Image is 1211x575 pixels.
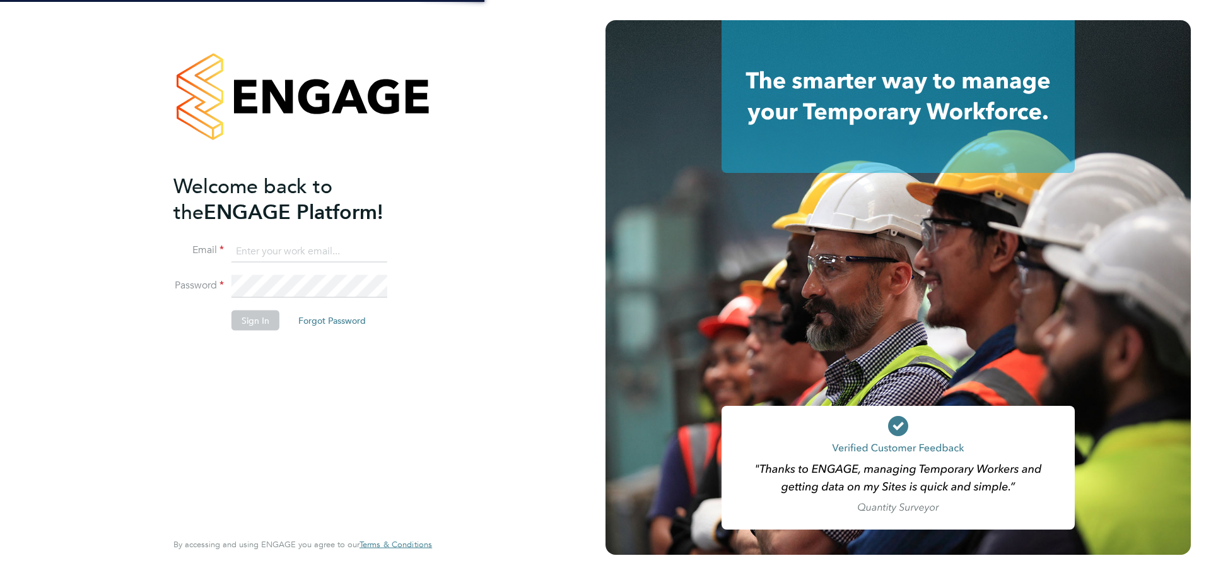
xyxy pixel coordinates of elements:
span: Welcome back to the [173,174,332,224]
label: Email [173,244,224,257]
h2: ENGAGE Platform! [173,173,419,225]
label: Password [173,279,224,292]
button: Sign In [231,311,279,331]
button: Forgot Password [288,311,376,331]
span: By accessing and using ENGAGE you agree to our [173,539,432,550]
input: Enter your work email... [231,240,387,263]
a: Terms & Conditions [360,540,432,550]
